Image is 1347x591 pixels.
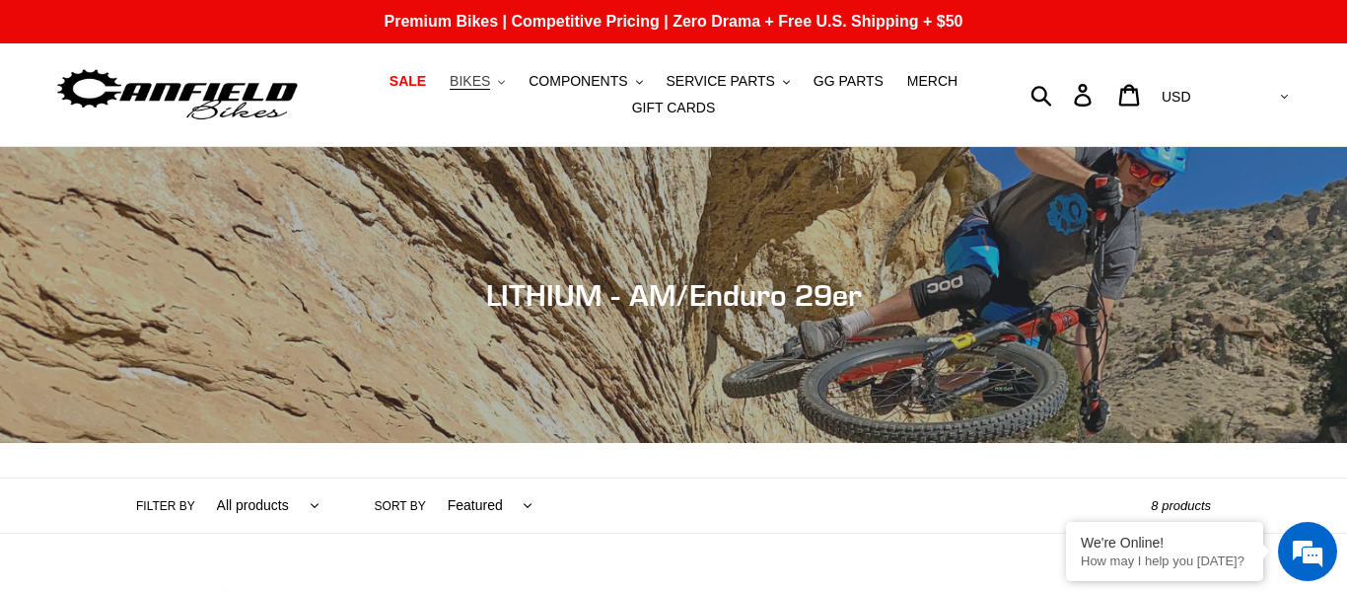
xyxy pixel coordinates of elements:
label: Sort by [375,497,426,515]
span: SERVICE PARTS [666,73,774,90]
button: COMPONENTS [519,68,652,95]
span: SALE [390,73,426,90]
span: 8 products [1151,498,1211,513]
span: MERCH [907,73,957,90]
button: BIKES [440,68,515,95]
a: SALE [380,68,436,95]
span: COMPONENTS [529,73,627,90]
span: GG PARTS [814,73,884,90]
span: BIKES [450,73,490,90]
span: GIFT CARDS [632,100,716,116]
div: We're Online! [1081,535,1248,551]
button: SERVICE PARTS [656,68,799,95]
span: LITHIUM - AM/Enduro 29er [486,277,862,313]
a: GIFT CARDS [622,95,726,121]
img: Canfield Bikes [54,64,301,126]
a: GG PARTS [804,68,893,95]
label: Filter by [136,497,195,515]
a: MERCH [897,68,967,95]
p: How may I help you today? [1081,554,1248,568]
